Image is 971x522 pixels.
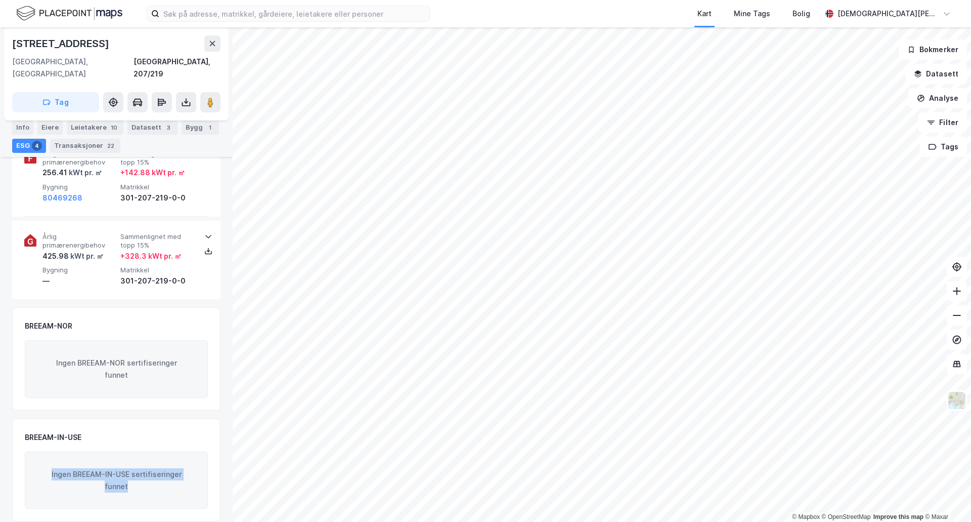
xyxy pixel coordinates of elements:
[67,167,102,179] div: kWt pr. ㎡
[12,35,111,52] div: [STREET_ADDRESS]
[12,92,99,112] button: Tag
[120,275,194,287] div: 301-207-219-0-0
[42,149,116,167] span: Årlig primærenergibehov
[42,192,82,204] button: 80469268
[920,473,971,522] div: Kontrollprogram for chat
[159,6,429,21] input: Søk på adresse, matrikkel, gårdeiere, leietakere eller personer
[182,121,219,135] div: Bygg
[792,513,820,520] a: Mapbox
[25,452,208,509] div: Ingen BREEAM-IN-USE sertifiseringer funnet
[822,513,871,520] a: OpenStreetMap
[12,121,33,135] div: Info
[920,473,971,522] iframe: Chat Widget
[42,167,102,179] div: 256.41
[42,275,116,287] div: —
[25,340,208,398] div: Ingen BREEAM-NOR sertifiseringer funnet
[734,8,770,20] div: Mine Tags
[37,121,63,135] div: Eiere
[69,250,104,262] div: kWt pr. ㎡
[12,139,46,153] div: ESG
[105,141,116,151] div: 22
[42,266,116,274] span: Bygning
[163,123,173,133] div: 3
[127,121,178,135] div: Datasett
[134,56,220,80] div: [GEOGRAPHIC_DATA], 207/219
[25,431,81,444] div: BREEAM-IN-USE
[205,123,215,133] div: 1
[899,39,967,60] button: Bokmerker
[837,8,939,20] div: [DEMOGRAPHIC_DATA][PERSON_NAME]
[32,141,42,151] div: 4
[42,183,116,191] span: Bygning
[42,250,104,262] div: 425.98
[908,88,967,108] button: Analyse
[120,250,182,262] div: + 328.3 kWt pr. ㎡
[50,139,120,153] div: Transaksjoner
[873,513,923,520] a: Improve this map
[120,232,194,250] span: Sammenlignet med topp 15%
[16,5,122,22] img: logo.f888ab2527a4732fd821a326f86c7f29.svg
[120,192,194,204] div: 301-207-219-0-0
[42,232,116,250] span: Årlig primærenergibehov
[120,266,194,274] span: Matrikkel
[12,56,134,80] div: [GEOGRAPHIC_DATA], [GEOGRAPHIC_DATA]
[947,391,966,410] img: Z
[120,149,194,167] span: Sammenlignet med topp 15%
[67,121,123,135] div: Leietakere
[120,167,185,179] div: + 142.88 kWt pr. ㎡
[120,183,194,191] span: Matrikkel
[920,137,967,157] button: Tags
[918,112,967,133] button: Filter
[109,123,119,133] div: 10
[792,8,810,20] div: Bolig
[905,64,967,84] button: Datasett
[25,320,72,332] div: BREEAM-NOR
[697,8,712,20] div: Kart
